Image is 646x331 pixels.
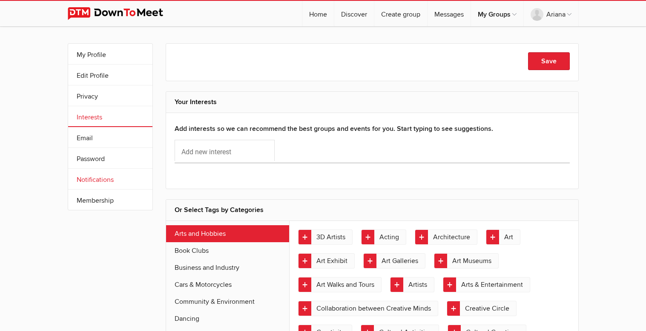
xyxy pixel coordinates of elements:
input: Add new interest [175,140,275,161]
a: Community & Environment [166,293,290,310]
a: My Profile [68,44,152,64]
a: Art Exhibit [298,253,355,269]
a: Ariana [524,1,578,26]
a: Business and Industry [166,259,290,276]
a: Home [302,1,334,26]
a: Cars & Motorcycles [166,276,290,293]
a: Email [68,127,152,147]
a: Notifications [68,169,152,189]
a: Art Walks and Tours [298,277,382,292]
a: Art [486,229,520,245]
a: Password [68,148,152,168]
a: Arts and Hobbies [166,225,290,242]
a: Architecture [415,229,477,245]
a: Collaboration between Creative Minds [298,301,438,316]
a: Art Galleries [363,253,425,269]
a: Acting [361,229,406,245]
a: Privacy [68,85,152,106]
h2: Or Select Tags by Categories [175,200,570,220]
a: Book Clubs [166,242,290,259]
a: Edit Profile [68,65,152,85]
a: Arts & Entertainment [443,277,530,292]
a: Membership [68,190,152,210]
a: Dancing [166,310,290,327]
a: Create group [374,1,427,26]
a: 3D Artists [298,229,353,245]
h3: Add interests so we can recommend the best groups and events for you. Start typing to see suggest... [175,119,570,138]
img: DownToMeet [68,7,176,20]
a: Discover [334,1,374,26]
h2: Your Interests [175,92,570,112]
a: Art Museums [434,253,499,269]
a: Creative Circle [447,301,517,316]
a: Artists [390,277,434,292]
a: My Groups [471,1,523,26]
a: Messages [428,1,471,26]
button: Save [528,52,570,70]
a: Interests [68,106,152,127]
